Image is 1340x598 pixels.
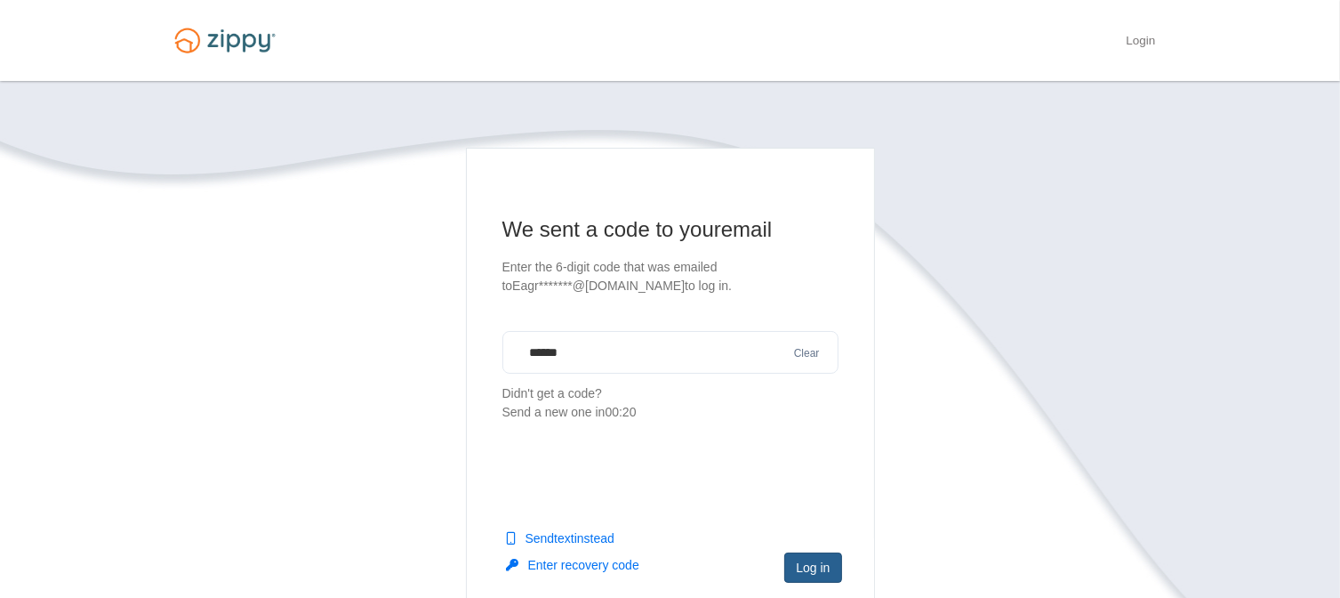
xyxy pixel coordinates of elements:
[502,258,839,295] p: Enter the 6-digit code that was emailed to Eagr*******@[DOMAIN_NAME] to log in.
[502,403,839,422] div: Send a new one in 00:20
[502,215,839,244] h1: We sent a code to your email
[789,345,825,362] button: Clear
[502,384,839,422] p: Didn't get a code?
[507,529,614,547] button: Sendtextinstead
[784,553,841,583] button: Log in
[164,20,286,61] img: Logo
[1126,34,1155,52] a: Login
[507,556,639,574] button: Enter recovery code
